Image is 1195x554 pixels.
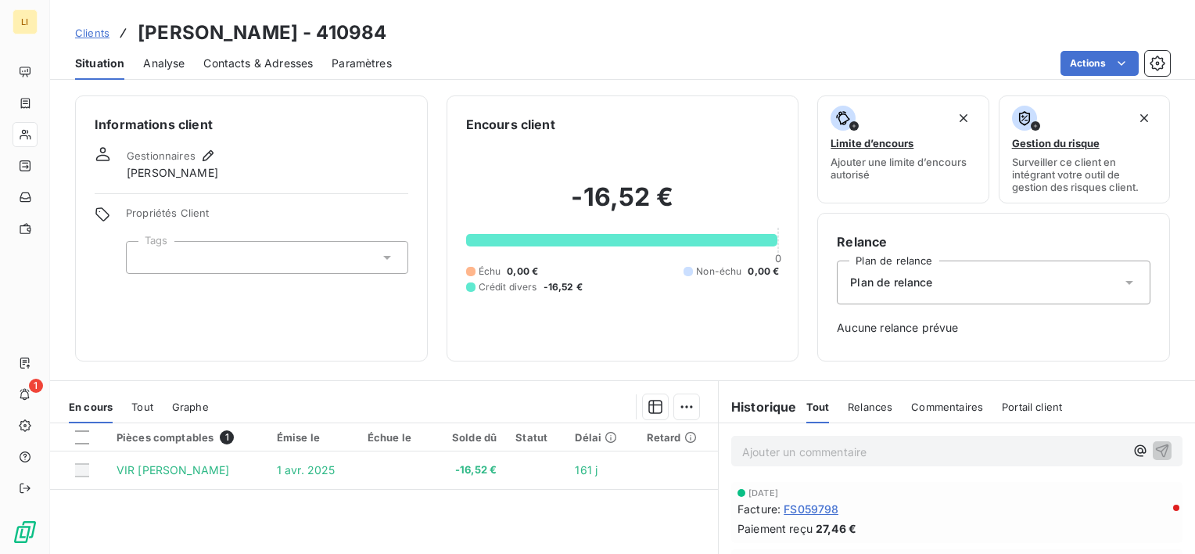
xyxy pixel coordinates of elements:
span: Limite d’encours [831,137,913,149]
span: 0,00 € [507,264,538,279]
span: Clients [75,27,109,39]
span: Gestion du risque [1012,137,1100,149]
span: Contacts & Adresses [203,56,313,71]
span: 27,46 € [816,520,856,537]
div: Délai [575,431,627,444]
span: 0 [775,252,781,264]
span: En cours [69,401,113,413]
h6: Informations client [95,115,408,134]
div: Échue le [368,431,422,444]
span: Tout [131,401,153,413]
span: Aucune relance prévue [837,320,1150,336]
div: Statut [515,431,556,444]
h6: Encours client [466,115,555,134]
input: Ajouter une valeur [139,250,152,264]
span: Portail client [1002,401,1062,413]
span: -16,52 € [544,280,583,294]
span: Relances [848,401,892,413]
span: Surveiller ce client en intégrant votre outil de gestion des risques client. [1012,156,1157,193]
span: Propriétés Client [126,207,408,228]
button: Gestion du risqueSurveiller ce client en intégrant votre outil de gestion des risques client. [999,95,1170,203]
button: Actions [1060,51,1139,76]
span: VIR [PERSON_NAME] [117,463,230,477]
span: Situation [75,56,124,71]
div: Émise le [277,431,349,444]
span: [PERSON_NAME] [127,165,218,181]
span: -16,52 € [441,462,497,478]
span: Échu [479,264,501,279]
span: Graphe [172,401,209,413]
h6: Relance [837,232,1150,251]
div: Retard [647,431,709,444]
span: Analyse [143,56,185,71]
h3: [PERSON_NAME] - 410984 [138,19,386,47]
span: 161 j [575,463,597,477]
div: Pièces comptables [117,430,258,444]
div: LI [13,9,38,34]
a: Clients [75,25,109,41]
span: [DATE] [748,488,778,498]
img: Logo LeanPay [13,520,38,545]
div: Solde dû [441,431,497,444]
span: 1 [29,379,43,393]
span: Facture : [737,501,781,517]
h2: -16,52 € [466,182,780,228]
span: Paiement reçu [737,520,813,537]
span: Tout [806,401,830,413]
span: Paramètres [332,56,392,71]
span: FS059798 [784,501,838,517]
span: 1 avr. 2025 [277,463,336,477]
h6: Historique [719,398,797,416]
span: Gestionnaires [127,149,196,162]
span: Non-échu [696,264,741,279]
iframe: Intercom live chat [1142,501,1179,538]
span: 0,00 € [748,264,779,279]
span: Plan de relance [850,275,932,290]
span: 1 [220,430,234,444]
button: Limite d’encoursAjouter une limite d’encours autorisé [817,95,989,203]
span: Ajouter une limite d’encours autorisé [831,156,975,181]
span: Crédit divers [479,280,537,294]
span: Commentaires [911,401,983,413]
